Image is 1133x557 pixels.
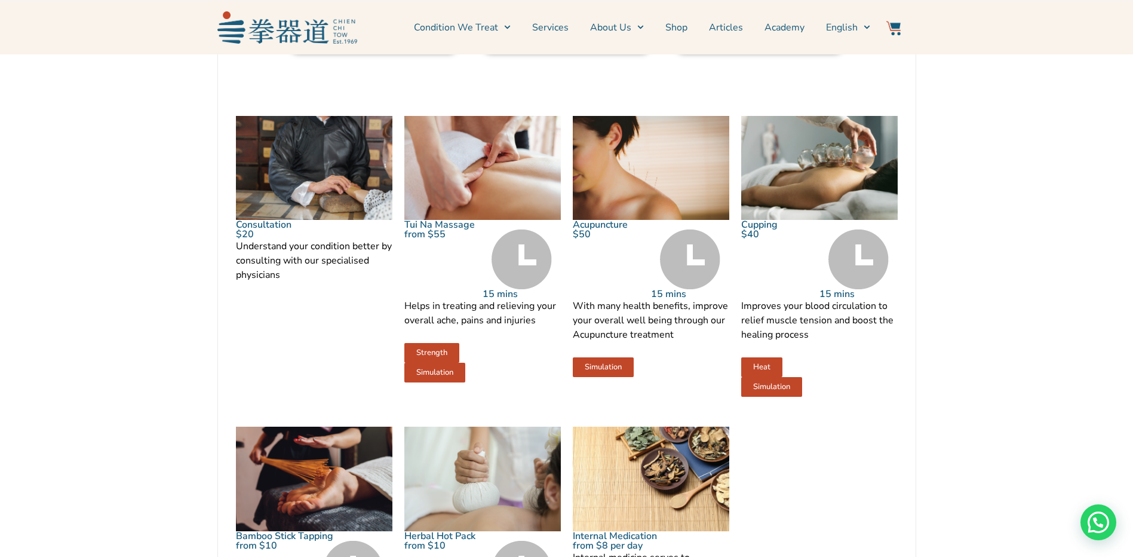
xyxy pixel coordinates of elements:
img: Time Grey [660,229,720,289]
a: Services [532,13,569,42]
a: Simulation [404,363,465,382]
span: Strength [416,349,447,357]
span: Heat [753,363,770,371]
p: 15 mins [483,289,561,299]
a: Shop [665,13,687,42]
a: Consultation [236,218,291,231]
p: 15 mins [651,289,729,299]
p: $40 [741,229,819,239]
a: Acupuncture [573,218,628,231]
p: from $8 per day [573,541,651,550]
p: from $10 [236,541,314,550]
p: With many health benefits, improve your overall well being through our Acupuncture treatment [573,299,729,342]
img: Time Grey [492,229,552,289]
p: Improves your blood circulation to relief muscle tension and boost the healing process [741,299,898,342]
nav: Menu [363,13,871,42]
img: Time Grey [828,229,889,289]
a: Simulation [573,357,634,377]
p: Understand your condition better by consulting with our specialised physicians [236,239,392,282]
a: Tui Na Massage [404,218,475,231]
a: Internal Medication [573,530,657,543]
a: Simulation [741,377,802,397]
span: Simulation [416,369,453,377]
span: Simulation [753,383,790,391]
span: Simulation [585,363,622,371]
a: About Us [590,13,644,42]
p: from $55 [404,229,483,239]
a: Strength [404,343,459,363]
a: Cupping [741,218,778,231]
span: English [826,20,858,35]
p: $20 [236,229,392,239]
a: Articles [709,13,743,42]
a: Academy [764,13,805,42]
img: Website Icon-03 [886,21,901,35]
p: from $10 [404,541,483,550]
a: Bamboo Stick Tapping [236,530,333,543]
p: Helps in treating and relieving your overall ache, pains and injuries [404,299,561,328]
a: Herbal Hot Pack [404,530,475,543]
p: $50 [573,229,651,239]
p: 15 mins [819,289,898,299]
a: Heat [741,357,782,377]
a: Condition We Treat [414,13,511,42]
a: English [826,13,870,42]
